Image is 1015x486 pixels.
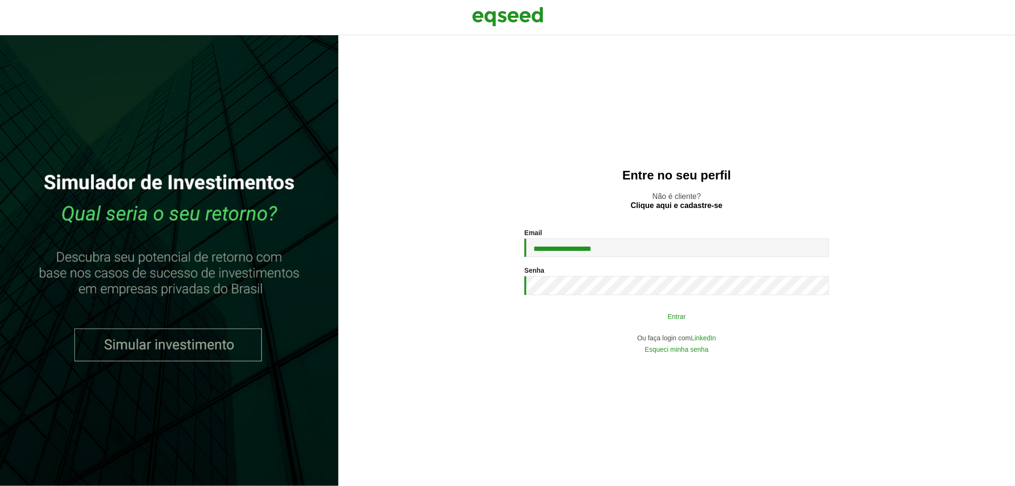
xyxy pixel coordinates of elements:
div: Ou faça login com [524,335,829,341]
a: Esqueci minha senha [645,346,709,353]
p: Não é cliente? [357,192,996,210]
label: Senha [524,267,544,274]
label: Email [524,229,542,236]
h2: Entre no seu perfil [357,169,996,182]
img: EqSeed Logo [472,5,543,29]
button: Entrar [553,307,800,325]
a: Clique aqui e cadastre-se [631,202,723,209]
a: LinkedIn [691,335,716,341]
